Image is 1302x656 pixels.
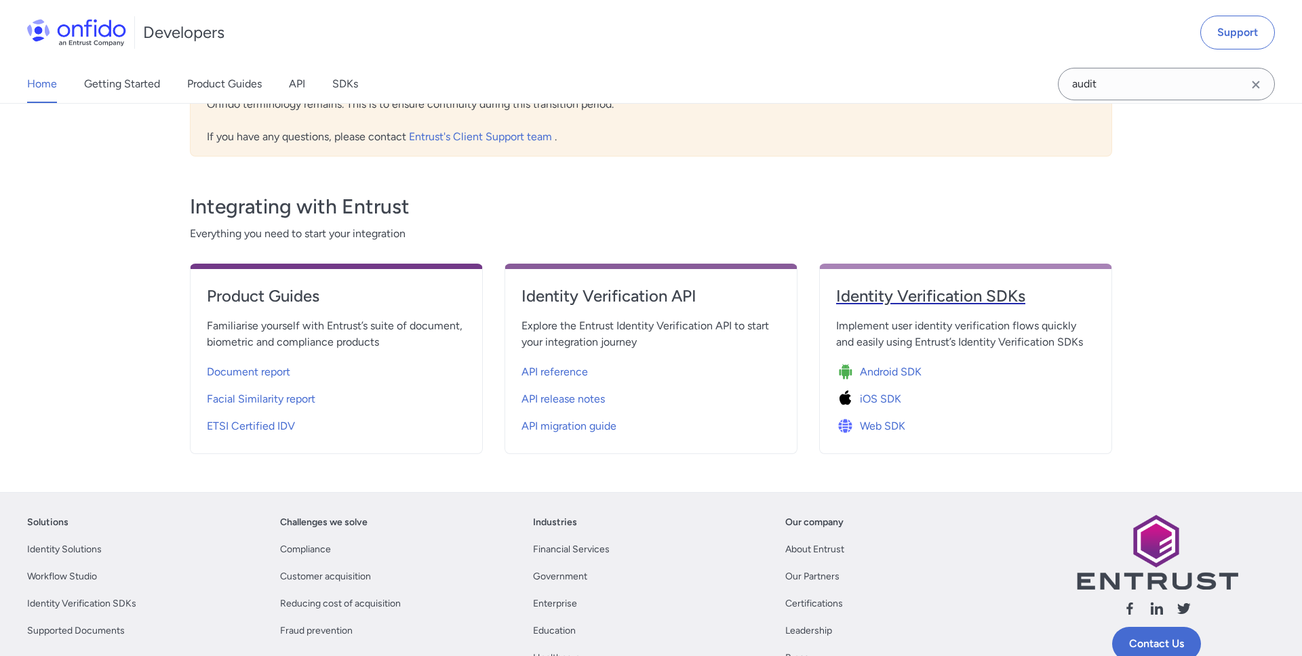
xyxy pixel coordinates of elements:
a: Entrust's Client Support team [409,130,555,143]
a: Follow us X (Twitter) [1176,600,1192,621]
a: Identity Solutions [27,541,102,558]
a: Identity Verification API [521,285,781,318]
a: Certifications [785,596,843,612]
a: Financial Services [533,541,610,558]
span: Familiarise yourself with Entrust’s suite of document, biometric and compliance products [207,318,466,350]
a: ETSI Certified IDV [207,410,466,437]
a: Follow us linkedin [1149,600,1165,621]
a: Icon Android SDKAndroid SDK [836,356,1095,383]
a: Challenges we solve [280,514,368,531]
img: Entrust logo [1076,514,1238,590]
a: Identity Verification SDKs [836,285,1095,318]
a: Product Guides [187,65,262,103]
a: Compliance [280,541,331,558]
a: Facial Similarity report [207,383,466,410]
a: API reference [521,356,781,383]
span: API migration guide [521,418,616,434]
input: Onfido search input field [1058,68,1275,100]
span: ETSI Certified IDV [207,418,295,434]
img: Icon Android SDK [836,363,860,382]
a: Solutions [27,514,68,531]
span: Implement user identity verification flows quickly and easily using Entrust’s Identity Verificati... [836,318,1095,350]
span: Document report [207,364,290,380]
svg: Follow us facebook [1122,600,1138,617]
a: Our Partners [785,569,840,585]
a: Getting Started [84,65,160,103]
a: Industries [533,514,577,531]
span: Android SDK [860,364,922,380]
a: Icon iOS SDKiOS SDK [836,383,1095,410]
a: Workflow Studio [27,569,97,585]
a: Document report [207,356,466,383]
a: Our company [785,514,844,531]
a: Follow us facebook [1122,600,1138,621]
span: Explore the Entrust Identity Verification API to start your integration journey [521,318,781,350]
a: Government [533,569,587,585]
a: Education [533,623,576,639]
a: Product Guides [207,285,466,318]
span: API reference [521,364,588,380]
img: Icon Web SDK [836,417,860,436]
h1: Developers [143,22,224,43]
h3: Integrating with Entrust [190,193,1112,220]
span: Web SDK [860,418,905,434]
img: Onfido Logo [27,19,126,46]
a: Identity Verification SDKs [27,596,136,612]
h4: Identity Verification SDKs [836,285,1095,307]
img: Icon iOS SDK [836,390,860,409]
span: Everything you need to start your integration [190,226,1112,242]
span: Facial Similarity report [207,391,315,407]
svg: Clear search field button [1248,77,1264,93]
svg: Follow us linkedin [1149,600,1165,617]
a: Customer acquisition [280,569,371,585]
h4: Identity Verification API [521,285,781,307]
a: Support [1200,16,1275,49]
svg: Follow us X (Twitter) [1176,600,1192,617]
a: Home [27,65,57,103]
a: API migration guide [521,410,781,437]
a: Icon Web SDKWeb SDK [836,410,1095,437]
a: About Entrust [785,541,844,558]
span: iOS SDK [860,391,901,407]
a: Supported Documents [27,623,125,639]
a: Leadership [785,623,832,639]
a: API [289,65,305,103]
a: SDKs [332,65,358,103]
a: Fraud prevention [280,623,353,639]
h4: Product Guides [207,285,466,307]
a: API release notes [521,383,781,410]
a: Reducing cost of acquisition [280,596,401,612]
span: API release notes [521,391,605,407]
a: Enterprise [533,596,577,612]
